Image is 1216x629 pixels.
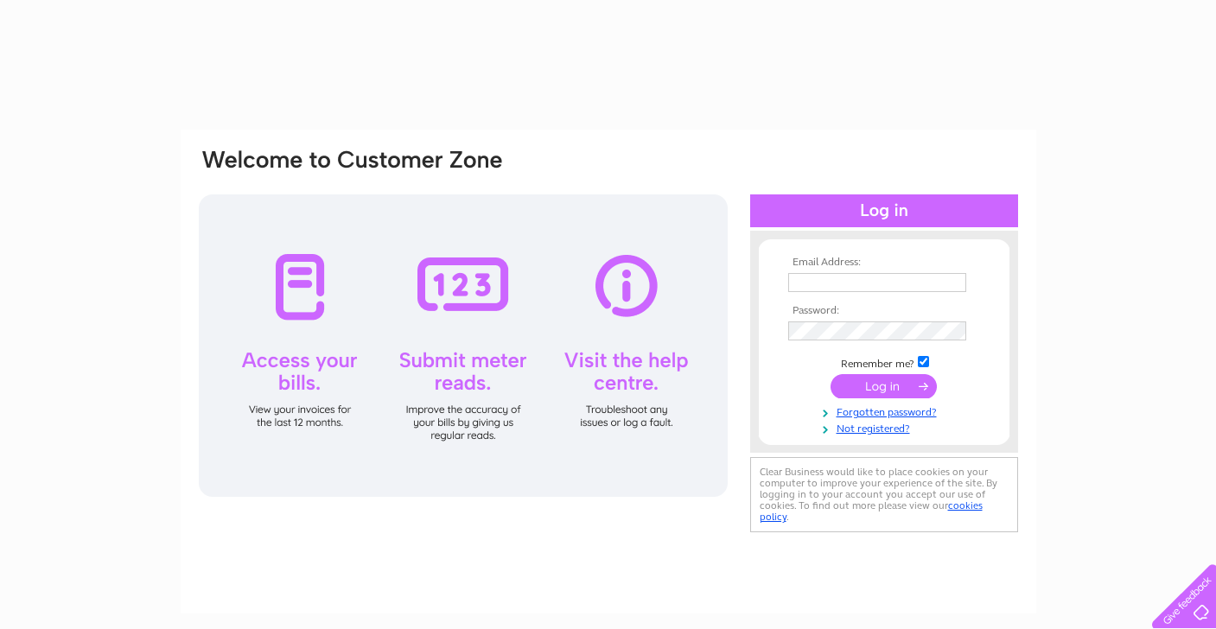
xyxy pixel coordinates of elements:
a: Not registered? [788,419,984,435]
a: cookies policy [760,499,983,523]
th: Email Address: [784,257,984,269]
div: Clear Business would like to place cookies on your computer to improve your experience of the sit... [750,457,1018,532]
td: Remember me? [784,353,984,371]
a: Forgotten password? [788,403,984,419]
input: Submit [831,374,937,398]
th: Password: [784,305,984,317]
